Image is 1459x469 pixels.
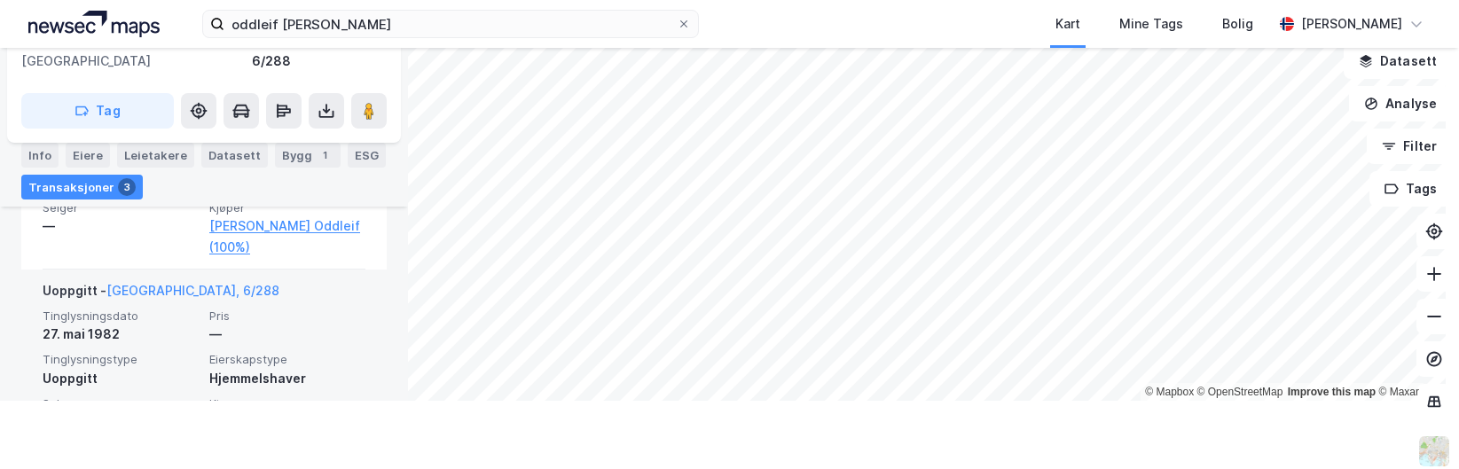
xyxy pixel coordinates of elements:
[209,368,365,389] div: Hjemmelshaver
[43,396,199,411] span: Selger
[1370,384,1459,469] iframe: Chat Widget
[43,215,199,237] div: —
[1367,129,1452,164] button: Filter
[224,11,677,37] input: Søk på adresse, matrikkel, gårdeiere, leietakere eller personer
[43,324,199,345] div: 27. mai 1982
[1197,386,1283,398] a: OpenStreetMap
[201,143,268,168] div: Datasett
[348,143,386,168] div: ESG
[1119,13,1183,35] div: Mine Tags
[1349,86,1452,121] button: Analyse
[43,368,199,389] div: Uoppgitt
[66,143,110,168] div: Eiere
[117,143,194,168] div: Leietakere
[106,283,279,298] a: [GEOGRAPHIC_DATA], 6/288
[1288,386,1376,398] a: Improve this map
[43,200,199,215] span: Selger
[1301,13,1402,35] div: [PERSON_NAME]
[209,352,365,367] span: Eierskapstype
[209,396,365,411] span: Kjøper
[1222,13,1253,35] div: Bolig
[43,309,199,324] span: Tinglysningsdato
[21,29,252,72] div: 1346, [GEOGRAPHIC_DATA], [GEOGRAPHIC_DATA]
[316,146,333,164] div: 1
[21,143,59,168] div: Info
[28,11,160,37] img: logo.a4113a55bc3d86da70a041830d287a7e.svg
[21,175,143,199] div: Transaksjoner
[209,200,365,215] span: Kjøper
[252,29,387,72] div: [GEOGRAPHIC_DATA], 6/288
[1145,386,1194,398] a: Mapbox
[1344,43,1452,79] button: Datasett
[209,324,365,345] div: —
[209,215,365,258] a: [PERSON_NAME] Oddleif (100%)
[1369,171,1452,207] button: Tags
[118,178,136,196] div: 3
[43,280,279,309] div: Uoppgitt -
[43,352,199,367] span: Tinglysningstype
[1055,13,1080,35] div: Kart
[275,143,341,168] div: Bygg
[209,309,365,324] span: Pris
[21,93,174,129] button: Tag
